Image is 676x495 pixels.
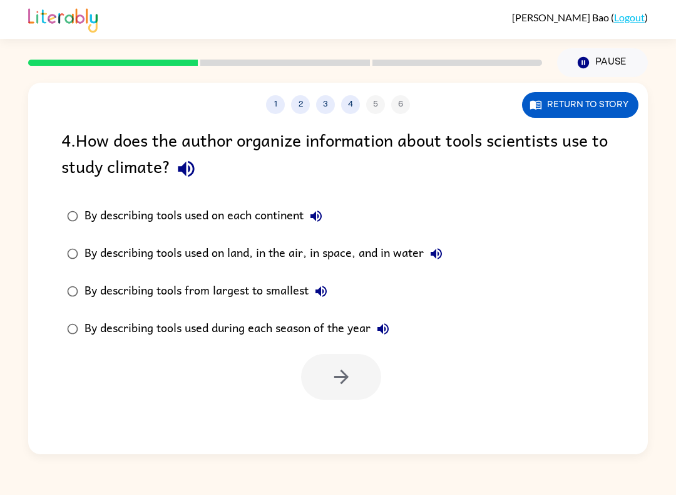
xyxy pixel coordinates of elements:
[371,316,396,341] button: By describing tools used during each season of the year
[557,48,648,77] button: Pause
[84,204,329,229] div: By describing tools used on each continent
[309,279,334,304] button: By describing tools from largest to smallest
[512,11,648,23] div: ( )
[522,92,638,118] button: Return to story
[341,95,360,114] button: 4
[84,316,396,341] div: By describing tools used during each season of the year
[316,95,335,114] button: 3
[291,95,310,114] button: 2
[512,11,611,23] span: [PERSON_NAME] Bao
[266,95,285,114] button: 1
[424,241,449,266] button: By describing tools used on land, in the air, in space, and in water
[84,279,334,304] div: By describing tools from largest to smallest
[614,11,645,23] a: Logout
[61,127,615,185] div: 4 . How does the author organize information about tools scientists use to study climate?
[304,204,329,229] button: By describing tools used on each continent
[28,5,98,33] img: Literably
[84,241,449,266] div: By describing tools used on land, in the air, in space, and in water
